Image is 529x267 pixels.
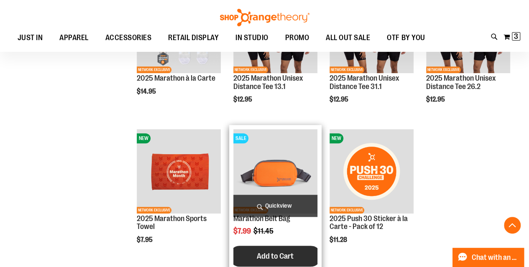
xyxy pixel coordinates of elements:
[330,133,343,143] span: NEW
[137,66,171,73] span: NETWORK EXCLUSIVE
[330,207,364,214] span: NETWORK EXCLUSIVE
[137,74,215,82] a: 2025 Marathon à la Carte
[452,248,524,267] button: Chat with an Expert
[330,74,399,91] a: 2025 Marathon Unisex Distance Tee 31.1
[137,133,151,143] span: NEW
[219,9,311,26] img: Shop Orangetheory
[233,96,253,103] span: $12.95
[472,254,519,262] span: Chat with an Expert
[18,28,43,47] span: JUST IN
[426,66,461,73] span: NETWORK EXCLUSIVE
[233,133,248,143] span: SALE
[253,227,275,235] span: $11.45
[233,227,252,235] span: $7.99
[514,32,518,41] span: 3
[233,74,303,91] a: 2025 Marathon Unisex Distance Tee 13.1
[137,214,207,231] a: 2025 Marathon Sports Towel
[137,129,221,213] img: 2025 Marathon Sports Towel
[137,88,157,95] span: $14.95
[137,207,171,214] span: NETWORK EXCLUSIVE
[233,66,268,73] span: NETWORK EXCLUSIVE
[330,129,414,214] a: 2025 Push 30 Sticker à la Carte - Pack of 12NEWNETWORK EXCLUSIVE
[233,195,317,217] a: Quickview
[330,214,408,231] a: 2025 Push 30 Sticker à la Carte - Pack of 12
[133,125,225,265] div: product
[233,214,290,223] a: Marathon Belt Bag
[257,252,294,261] span: Add to Cart
[330,236,348,244] span: $11.28
[229,246,321,267] button: Add to Cart
[168,28,219,47] span: RETAIL DISPLAY
[137,236,154,244] span: $7.95
[235,28,268,47] span: IN STUDIO
[105,28,152,47] span: ACCESSORIES
[233,129,317,213] img: Marathon Belt Bag
[59,28,89,47] span: APPAREL
[285,28,309,47] span: PROMO
[233,129,317,214] a: Marathon Belt BagSALENETWORK EXCLUSIVE
[330,66,364,73] span: NETWORK EXCLUSIVE
[330,129,414,213] img: 2025 Push 30 Sticker à la Carte - Pack of 12
[426,74,496,91] a: 2025 Marathon Unisex Distance Tee 26.2
[387,28,425,47] span: OTF BY YOU
[137,129,221,214] a: 2025 Marathon Sports TowelNEWNETWORK EXCLUSIVE
[330,96,350,103] span: $12.95
[325,125,418,265] div: product
[504,217,521,234] button: Back To Top
[426,96,446,103] span: $12.95
[326,28,370,47] span: ALL OUT SALE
